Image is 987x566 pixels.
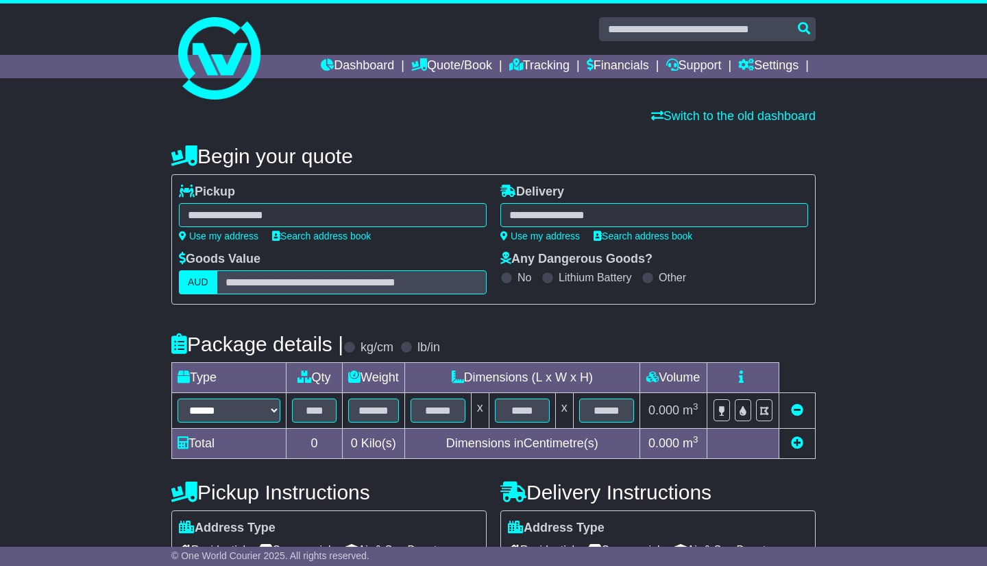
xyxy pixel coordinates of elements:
td: Total [172,429,287,459]
label: kg/cm [361,340,393,355]
label: lb/in [417,340,440,355]
span: Residential [179,539,245,561]
span: 0.000 [648,403,679,417]
a: Settings [738,55,799,78]
label: Lithium Battery [559,271,632,284]
span: m [683,436,698,450]
a: Switch to the old dashboard [651,109,816,123]
span: Air & Sea Depot [345,539,437,561]
span: Air & Sea Depot [674,539,766,561]
td: Weight [343,363,405,393]
span: 0.000 [648,436,679,450]
span: © One World Courier 2025. All rights reserved. [171,550,369,561]
a: Search address book [272,231,371,241]
a: Financials [587,55,649,78]
td: Qty [287,363,343,393]
h4: Pickup Instructions [171,481,487,504]
span: Commercial [588,539,659,561]
label: Goods Value [179,252,260,267]
td: 0 [287,429,343,459]
a: Dashboard [321,55,394,78]
a: Search address book [594,231,692,241]
label: Any Dangerous Goods? [500,252,653,267]
label: Delivery [500,185,564,200]
span: m [683,403,698,417]
td: x [555,393,573,429]
td: Kilo(s) [343,429,405,459]
span: 0 [351,436,358,450]
a: Support [666,55,722,78]
td: Dimensions in Centimetre(s) [404,429,639,459]
label: Pickup [179,185,235,200]
span: Commercial [259,539,330,561]
a: Add new item [791,436,803,450]
span: Residential [508,539,574,561]
td: Volume [639,363,707,393]
a: Quote/Book [411,55,492,78]
label: Address Type [508,521,605,536]
sup: 3 [693,401,698,412]
label: No [517,271,531,284]
a: Remove this item [791,403,803,417]
label: Other [659,271,686,284]
label: Address Type [179,521,276,536]
label: AUD [179,270,217,294]
h4: Package details | [171,333,343,355]
td: x [471,393,489,429]
td: Type [172,363,287,393]
a: Tracking [509,55,570,78]
h4: Delivery Instructions [500,481,816,504]
a: Use my address [500,231,580,241]
sup: 3 [693,434,698,445]
a: Use my address [179,231,258,241]
h4: Begin your quote [171,145,816,167]
td: Dimensions (L x W x H) [404,363,639,393]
